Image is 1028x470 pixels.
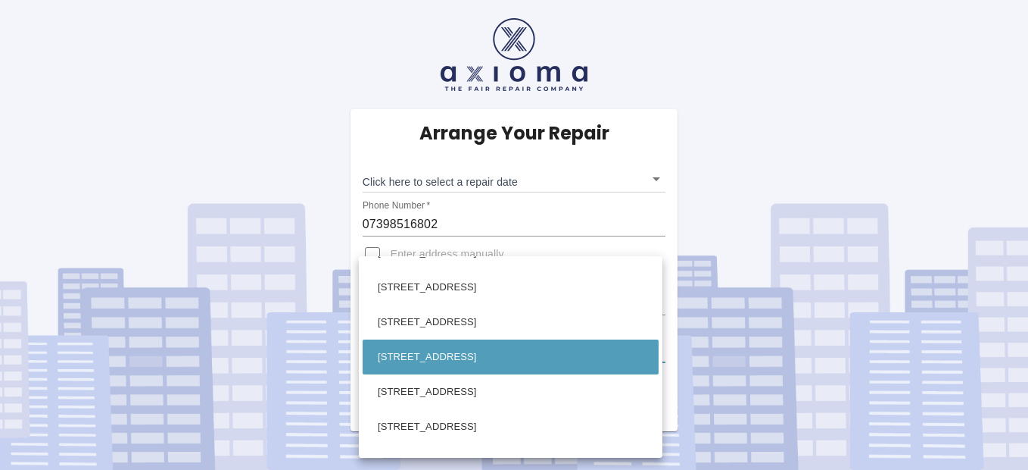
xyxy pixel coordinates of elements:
[363,374,659,409] li: [STREET_ADDRESS]
[363,340,659,374] li: [STREET_ADDRESS]
[363,409,659,444] li: [STREET_ADDRESS]
[363,270,659,305] li: [STREET_ADDRESS]
[363,305,659,340] li: [STREET_ADDRESS]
